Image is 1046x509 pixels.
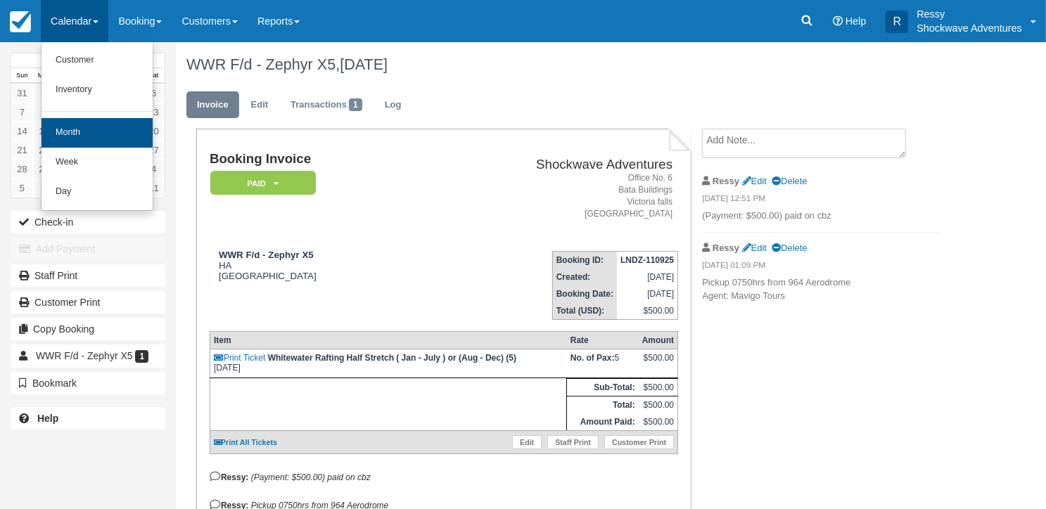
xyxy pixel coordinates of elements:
[567,332,639,349] th: Rate
[33,122,55,141] a: 15
[33,68,55,84] th: Mon
[10,11,31,32] img: checkfront-main-nav-mini-logo.png
[374,91,412,119] a: Log
[639,379,678,397] td: $500.00
[713,176,739,186] strong: Ressy
[11,344,165,367] a: WWR F/d - Zephyr X5 1
[42,75,153,105] a: Inventory
[33,160,55,179] a: 29
[143,122,165,141] a: 20
[702,276,939,302] p: Pickup 0750hrs from 964 Aerodrome Agent: Mavigo Tours
[11,407,165,430] a: Help
[11,372,165,394] button: Bookmark
[604,435,674,449] a: Customer Print
[617,302,678,320] td: $500.00
[214,438,277,446] a: Print All Tickets
[186,56,950,73] h1: WWR F/d - Zephyr X5,
[416,157,672,172] h2: Shockwave Adventures
[917,7,1022,21] p: Ressy
[512,435,542,449] a: Edit
[567,397,639,414] th: Total:
[617,285,678,302] td: [DATE]
[210,349,566,378] td: [DATE]
[702,193,939,208] em: [DATE] 12:51 PM
[11,103,33,122] a: 7
[742,176,767,186] a: Edit
[186,91,239,119] a: Invoice
[772,176,807,186] a: Delete
[567,413,639,431] th: Amount Paid:
[642,353,674,374] div: $500.00
[567,349,639,378] td: 5
[846,15,867,27] span: Help
[33,103,55,122] a: 8
[42,46,153,75] a: Customer
[639,332,678,349] th: Amount
[33,84,55,103] a: 1
[37,413,58,424] b: Help
[42,118,153,148] a: Month
[219,250,314,260] strong: WWR F/d - Zephyr X5
[11,141,33,160] a: 21
[547,435,599,449] a: Staff Print
[11,160,33,179] a: 28
[742,243,767,253] a: Edit
[639,413,678,431] td: $500.00
[552,285,617,302] th: Booking Date:
[41,42,153,211] ul: Calendar
[11,238,165,260] button: Add Payment
[340,56,388,73] span: [DATE]
[214,353,265,363] a: Print Ticket
[143,103,165,122] a: 13
[33,179,55,198] a: 6
[713,243,739,253] strong: Ressy
[11,318,165,340] button: Copy Booking
[11,264,165,287] a: Staff Print
[11,211,165,233] button: Check-in
[280,91,373,119] a: Transactions1
[11,68,33,84] th: Sun
[11,84,33,103] a: 31
[552,252,617,269] th: Booking ID:
[210,332,566,349] th: Item
[241,91,279,119] a: Edit
[917,21,1022,35] p: Shockwave Adventures
[552,302,617,320] th: Total (USD):
[143,84,165,103] a: 6
[210,152,411,167] h1: Booking Invoice
[135,350,148,363] span: 1
[886,11,908,33] div: R
[210,171,316,195] em: Paid
[567,379,639,397] th: Sub-Total:
[143,68,165,84] th: Sat
[42,177,153,207] a: Day
[251,472,371,482] em: (Payment: $500.00) paid on cbz
[349,98,362,111] span: 1
[210,170,311,196] a: Paid
[33,141,55,160] a: 22
[570,353,615,363] strong: No. of Pax
[620,255,674,265] strong: LNDZ-110925
[416,172,672,221] address: Office No. 6 Bata Buildings Victoria falls [GEOGRAPHIC_DATA]
[11,179,33,198] a: 5
[702,259,939,275] em: [DATE] 01:09 PM
[143,160,165,179] a: 4
[268,353,516,363] strong: Whitewater Rafting Half Stretch ( Jan - July ) or (Aug - Dec) (5)
[617,269,678,285] td: [DATE]
[143,141,165,160] a: 27
[639,397,678,414] td: $500.00
[11,122,33,141] a: 14
[210,250,411,281] div: HA [GEOGRAPHIC_DATA]
[36,350,133,361] span: WWR F/d - Zephyr X5
[11,291,165,314] a: Customer Print
[42,148,153,177] a: Week
[210,472,248,482] strong: Ressy:
[772,243,807,253] a: Delete
[552,269,617,285] th: Created:
[833,16,843,26] i: Help
[143,179,165,198] a: 11
[702,210,939,223] p: (Payment: $500.00) paid on cbz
